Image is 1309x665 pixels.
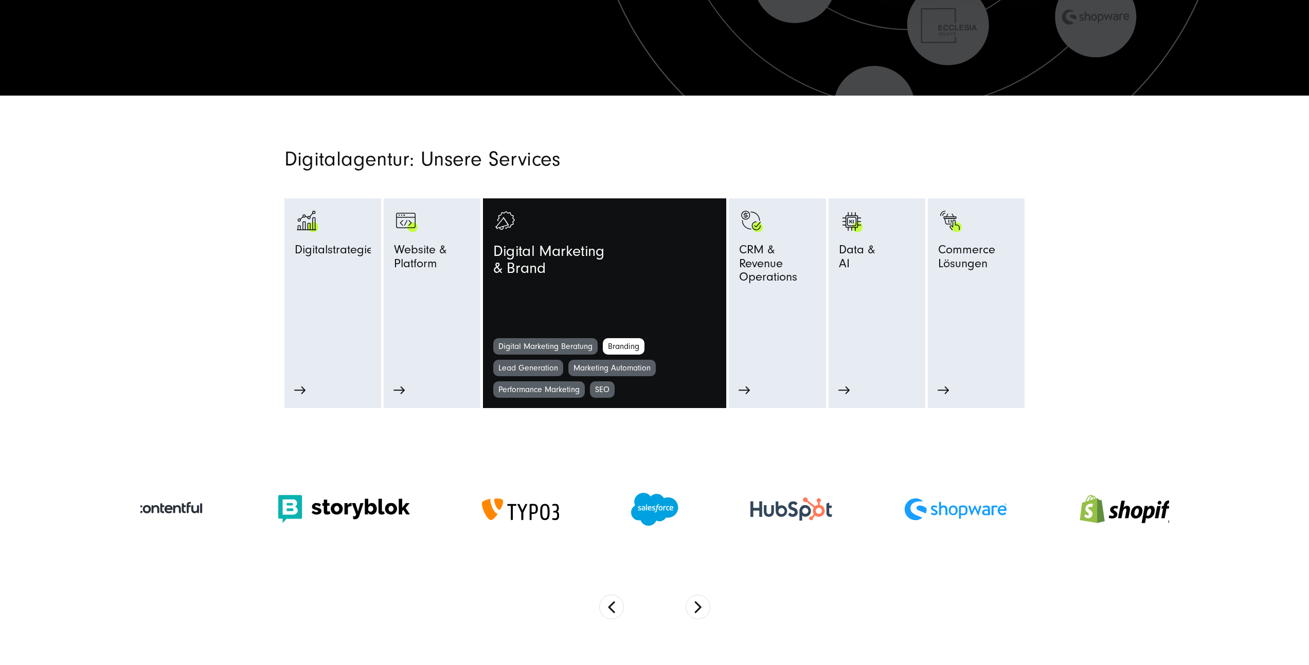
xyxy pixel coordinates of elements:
[493,381,585,398] a: Performance Marketing
[114,492,206,527] img: Contentful Partneragentur - Digitalagentur für headless CMS Entwicklung SUNZINET
[295,209,371,360] a: analytics-graph-bar-business analytics-graph-bar-business_white Digitalstrategie
[938,243,1014,275] span: Commerce Lösungen
[394,209,470,360] a: Browser Symbol als Zeichen für Web Development - Digitalagentur SUNZINET programming-browser-prog...
[904,498,1007,521] img: Shopware Partner Agentur - Digitalagentur SUNZINET
[394,243,470,275] span: Website & Platform
[839,209,915,338] a: KI KI Data &AI
[295,243,373,261] span: Digitalstrategie
[750,497,832,521] img: HubSpot Gold Partner Agentur - Digitalagentur SUNZINET
[603,338,644,355] a: Branding
[590,381,615,398] a: SEO
[839,243,875,275] span: Data & AI
[631,493,678,526] img: Salesforce Partner Agentur - Digitalagentur SUNZINET
[493,360,563,376] a: Lead Generation
[686,595,710,619] button: Next
[1079,482,1182,537] img: Shopify Partner Agentur - Digitalagentur SUNZINET
[493,209,716,338] a: advertising-megaphone-business-products_black advertising-megaphone-business-products_white Digit...
[493,338,598,355] a: Digital Marketing Beratung
[482,498,559,520] img: TYPO3 Gold Memeber Agentur - Digitalagentur für TYPO3 CMS Entwicklung SUNZINET
[493,243,604,283] span: Digital Marketing & Brand
[493,209,519,234] img: advertising-megaphone-business-products_white
[284,147,773,172] h2: Digitalagentur: Unsere Services
[599,595,624,619] button: Previous
[938,209,1014,360] a: Bild eines Fingers, der auf einen schwarzen Einkaufswagen mit grünen Akzenten klickt: Digitalagen...
[739,243,815,288] span: CRM & Revenue Operations
[278,495,410,523] img: Storyblok logo Storyblok Headless CMS Agentur SUNZINET (1)
[568,360,656,376] a: Marketing Automation
[739,209,815,360] a: Symbol mit einem Haken und einem Dollarzeichen. monetization-approve-business-products_white CRM ...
